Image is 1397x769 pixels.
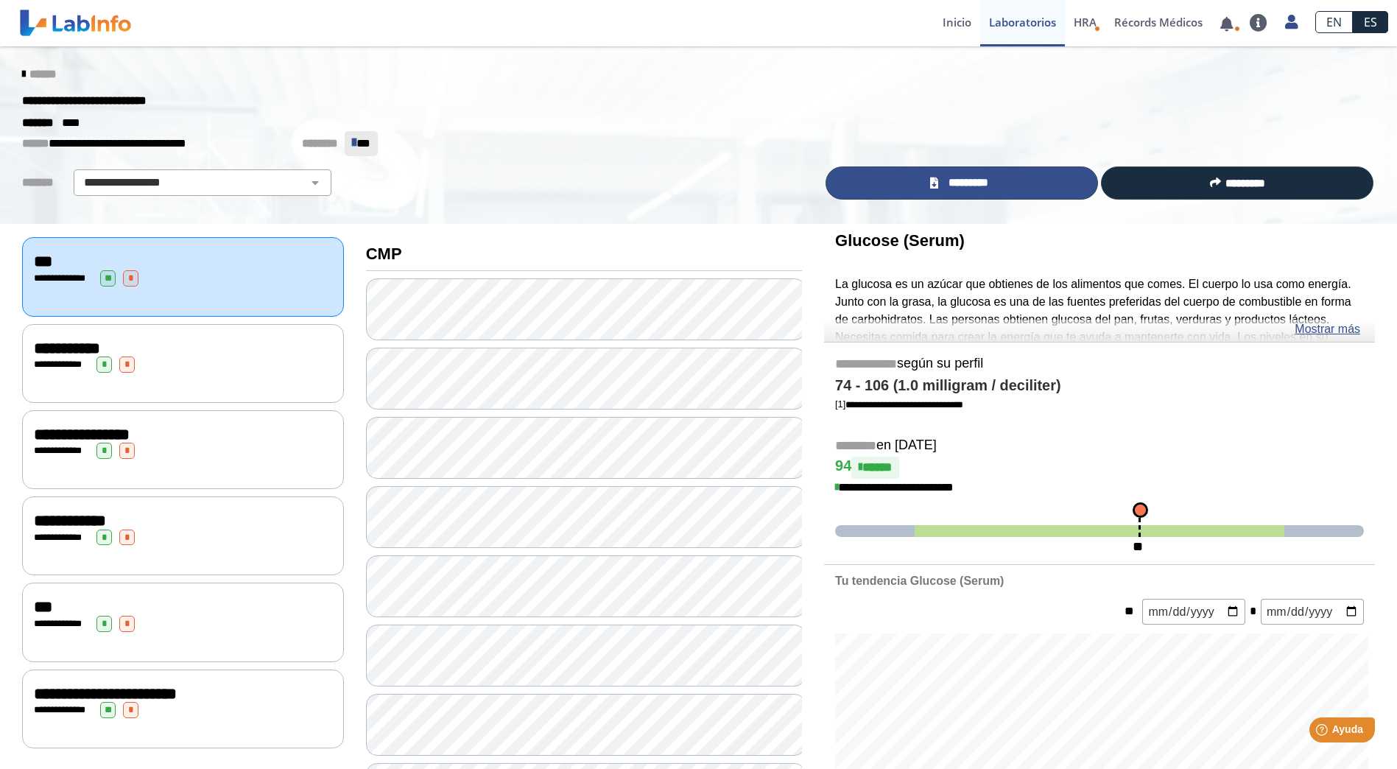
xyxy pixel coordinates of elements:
b: Tu tendencia Glucose (Serum) [835,575,1004,587]
iframe: Help widget launcher [1266,712,1381,753]
input: mm/dd/yyyy [1142,599,1245,625]
a: EN [1315,11,1353,33]
a: [1] [835,398,963,410]
h5: según su perfil [835,356,1364,373]
b: Glucose (Serum) [835,231,965,250]
input: mm/dd/yyyy [1261,599,1364,625]
b: CMP [366,245,402,263]
h4: 94 [835,457,1364,479]
h4: 74 - 106 (1.0 milligram / deciliter) [835,377,1364,395]
p: La glucosa es un azúcar que obtienes de los alimentos que comes. El cuerpo lo usa como energía. J... [835,275,1364,382]
h5: en [DATE] [835,438,1364,454]
span: HRA [1074,15,1097,29]
a: Mostrar más [1295,320,1360,338]
a: ES [1353,11,1388,33]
